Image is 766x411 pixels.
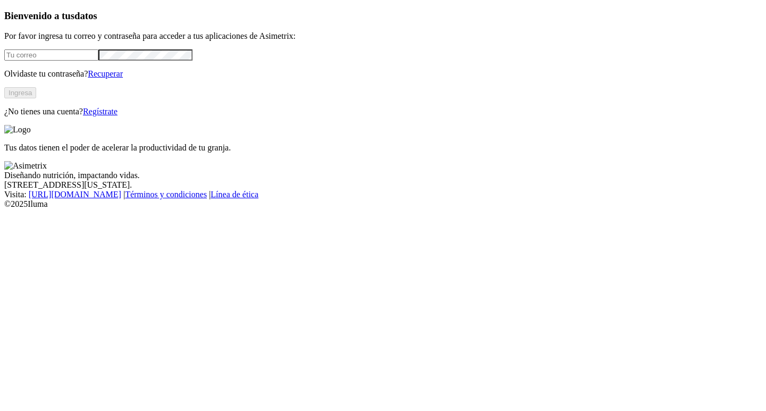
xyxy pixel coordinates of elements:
a: Términos y condiciones [125,190,207,199]
div: Visita : | | [4,190,762,199]
span: datos [74,10,97,21]
button: Ingresa [4,87,36,98]
div: [STREET_ADDRESS][US_STATE]. [4,180,762,190]
a: Regístrate [83,107,118,116]
input: Tu correo [4,49,98,61]
p: Por favor ingresa tu correo y contraseña para acceder a tus aplicaciones de Asimetrix: [4,31,762,41]
img: Asimetrix [4,161,47,171]
div: © 2025 Iluma [4,199,762,209]
h3: Bienvenido a tus [4,10,762,22]
p: Tus datos tienen el poder de acelerar la productividad de tu granja. [4,143,762,153]
a: Recuperar [88,69,123,78]
a: Línea de ética [211,190,259,199]
div: Diseñando nutrición, impactando vidas. [4,171,762,180]
img: Logo [4,125,31,135]
p: ¿No tienes una cuenta? [4,107,762,116]
p: Olvidaste tu contraseña? [4,69,762,79]
a: [URL][DOMAIN_NAME] [29,190,121,199]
